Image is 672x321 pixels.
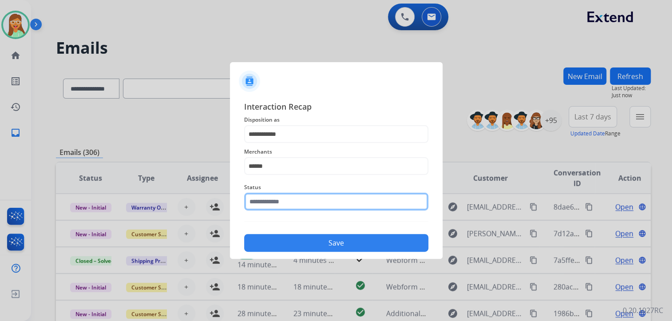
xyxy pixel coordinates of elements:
img: contact-recap-line.svg [244,221,428,222]
p: 0.20.1027RC [623,305,663,316]
span: Status [244,182,428,193]
img: contactIcon [239,71,260,92]
span: Disposition as [244,115,428,125]
button: Save [244,234,428,252]
span: Merchants [244,147,428,157]
span: Interaction Recap [244,100,428,115]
